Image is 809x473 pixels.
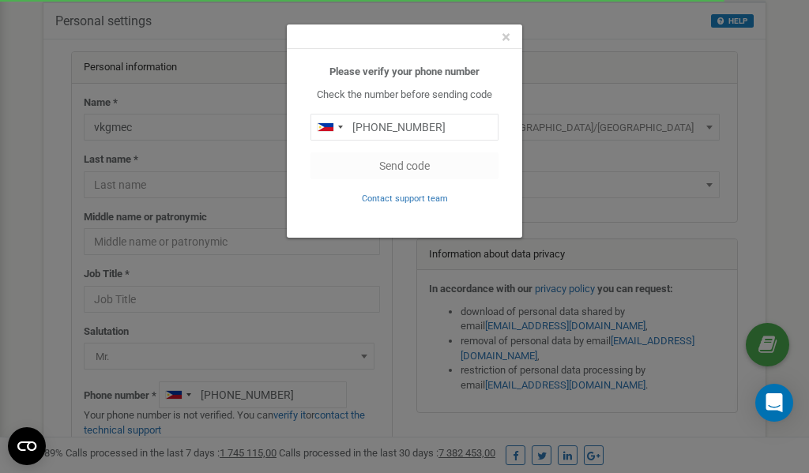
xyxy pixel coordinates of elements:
button: Open CMP widget [8,427,46,465]
button: Send code [310,152,499,179]
a: Contact support team [362,192,448,204]
button: Close [502,29,510,46]
span: × [502,28,510,47]
p: Check the number before sending code [310,88,499,103]
input: 0905 123 4567 [310,114,499,141]
b: Please verify your phone number [329,66,480,77]
div: Open Intercom Messenger [755,384,793,422]
div: Telephone country code [311,114,348,140]
small: Contact support team [362,193,448,204]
